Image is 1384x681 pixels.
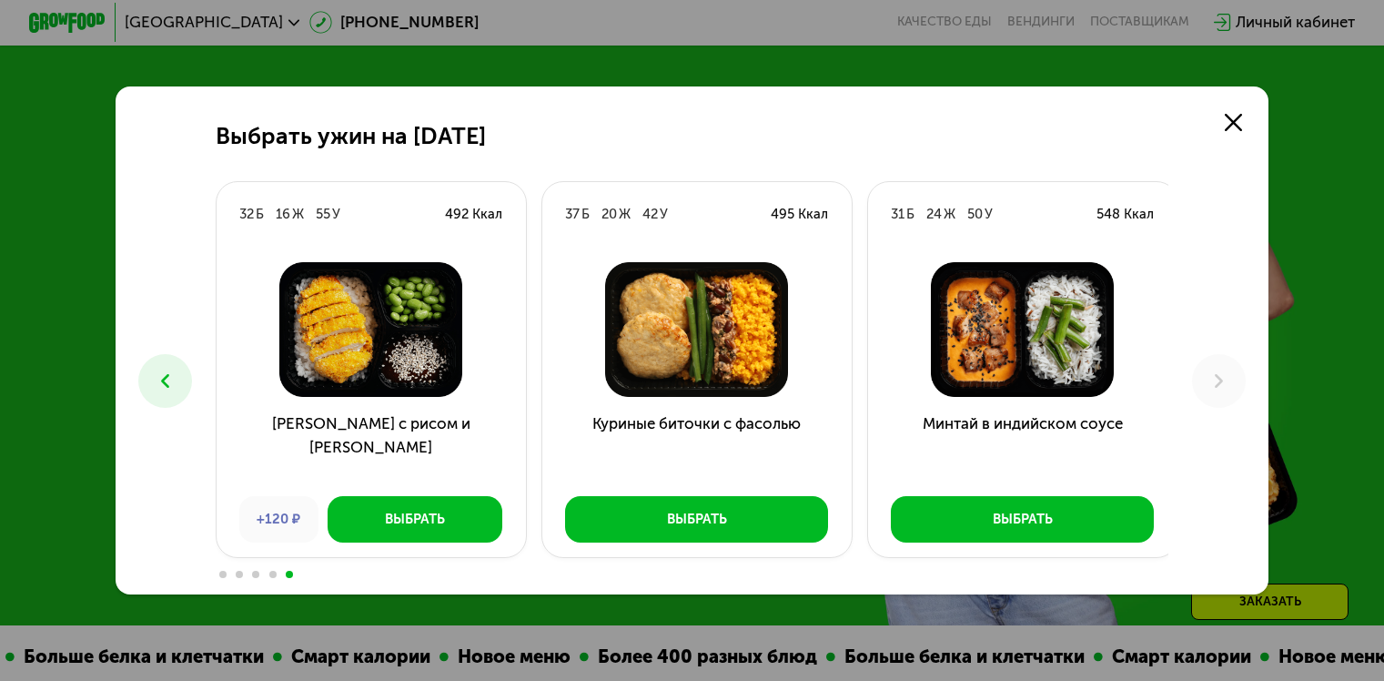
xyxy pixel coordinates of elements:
div: 42 [642,205,658,224]
button: Выбрать [328,496,502,543]
div: Ж [944,205,955,224]
div: Выбрать [993,510,1053,529]
div: Б [581,205,590,224]
div: 37 [565,205,580,224]
div: 24 [926,205,942,224]
div: Ж [619,205,631,224]
div: 492 Ккал [445,205,502,224]
div: 20 [601,205,617,224]
h3: Куриные биточки с фасолью [542,412,852,482]
button: Выбрать [891,496,1154,543]
div: Б [256,205,264,224]
div: 16 [276,205,290,224]
div: У [985,205,993,224]
div: 31 [891,205,904,224]
img: Минтай в индийском соусе [883,262,1161,397]
div: 495 Ккал [771,205,828,224]
img: Куриные биточки с фасолью [557,262,835,397]
div: +120 ₽ [239,496,318,543]
button: Выбрать [565,496,828,543]
div: 548 Ккал [1096,205,1154,224]
div: Выбрать [667,510,727,529]
div: У [660,205,668,224]
h3: Минтай в индийском соусе [868,412,1177,482]
h2: Выбрать ужин на [DATE] [216,123,486,150]
div: 32 [239,205,254,224]
img: Кацудон с рисом и эдамаме [231,262,510,397]
div: Ж [292,205,304,224]
div: У [332,205,340,224]
div: Б [906,205,914,224]
div: 50 [967,205,983,224]
div: Выбрать [385,510,445,529]
div: 55 [316,205,330,224]
h3: [PERSON_NAME] с рисом и [PERSON_NAME] [217,412,526,482]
